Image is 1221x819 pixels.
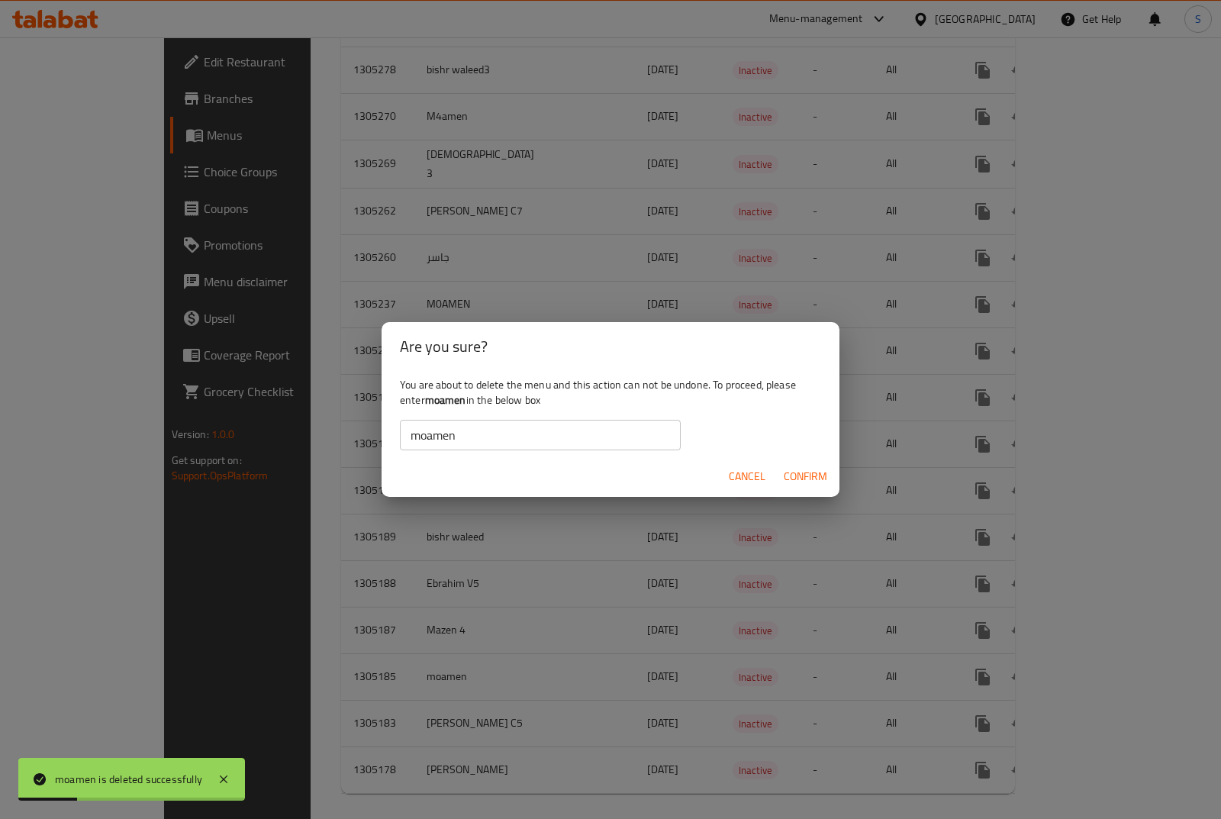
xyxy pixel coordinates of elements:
[382,371,839,456] div: You are about to delete the menu and this action can not be undone. To proceed, please enter in t...
[55,771,202,788] div: moamen is deleted successfully
[784,467,827,486] span: Confirm
[729,467,765,486] span: Cancel
[778,463,833,491] button: Confirm
[425,390,466,410] b: moamen
[400,334,821,359] h2: Are you sure?
[723,463,772,491] button: Cancel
